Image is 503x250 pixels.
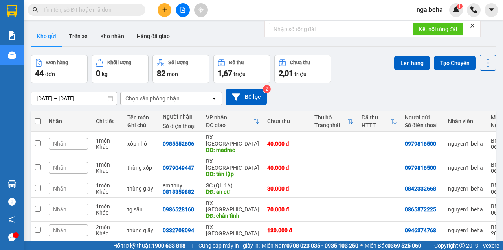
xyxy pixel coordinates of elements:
[405,206,436,213] div: 0865872225
[163,165,194,171] div: 0979049447
[267,206,307,213] div: 70.000 đ
[96,137,119,144] div: 1 món
[163,189,194,195] div: 0818359882
[485,3,498,17] button: caret-down
[45,71,55,77] span: đơn
[290,60,310,65] div: Chưa thu
[8,198,16,206] span: question-circle
[163,113,198,120] div: Người nhận
[198,7,204,13] span: aim
[113,241,185,250] span: Hỗ trợ kỹ thuật:
[198,241,260,250] span: Cung cấp máy in - giấy in:
[387,243,421,249] strong: 0369 525 060
[53,165,66,171] span: Nhãn
[226,89,267,105] button: Bộ lọc
[94,27,130,46] button: Kho nhận
[96,118,119,124] div: Chi tiết
[31,55,88,83] button: Đơn hàng44đơn
[362,122,391,128] div: HTTT
[163,182,198,189] div: em thủy
[405,227,436,233] div: 0946374768
[218,69,232,78] span: 1,67
[62,27,94,46] button: Trên xe
[419,25,457,33] span: Kết nối tổng đài
[163,141,194,147] div: 0985552606
[427,241,428,250] span: |
[163,123,198,129] div: Số điện thoại
[53,206,66,213] span: Nhãn
[434,56,476,70] button: Tạo Chuyến
[152,55,209,83] button: Số lượng82món
[46,60,68,65] div: Đơn hàng
[96,203,119,209] div: 1 món
[233,71,246,77] span: triệu
[127,141,155,147] div: xốp nhỏ
[96,144,119,150] div: Khác
[413,23,463,35] button: Kết nối tổng đài
[314,114,347,120] div: Thu hộ
[274,55,331,83] button: Chưa thu2,01 triệu
[191,241,193,250] span: |
[127,227,155,233] div: thùng giấy
[53,141,66,147] span: Nhãn
[168,60,188,65] div: Số lượng
[448,165,483,171] div: nguyen1.beha
[405,165,436,171] div: 0979816500
[202,111,263,132] th: Toggle SortBy
[127,114,155,120] div: Tên món
[127,206,155,213] div: tg sầu
[453,6,460,13] img: icon-new-feature
[96,168,119,174] div: Khác
[267,118,307,124] div: Chưa thu
[92,55,149,83] button: Khối lượng0kg
[262,241,358,250] span: Miền Nam
[125,94,180,102] div: Chọn văn phòng nhận
[286,243,358,249] strong: 0708 023 035 - 0935 103 250
[206,189,259,195] div: DĐ: an cư
[96,182,119,189] div: 1 món
[102,71,108,77] span: kg
[470,6,477,13] img: phone-icon
[127,185,155,192] div: thùng giấy
[8,31,16,40] img: solution-icon
[269,23,406,35] input: Nhập số tổng đài
[49,118,88,124] div: Nhãn
[394,56,430,70] button: Lên hàng
[360,244,363,247] span: ⚪️
[180,7,185,13] span: file-add
[405,114,440,120] div: Người gửi
[96,161,119,168] div: 1 món
[267,185,307,192] div: 80.000 đ
[206,213,259,219] div: DĐ: chân tình
[206,171,259,177] div: DĐ: tân lập
[405,185,436,192] div: 0842332668
[213,55,270,83] button: Đã thu1,67 triệu
[7,5,17,17] img: logo-vxr
[263,85,271,93] sup: 2
[488,6,495,13] span: caret-down
[162,7,167,13] span: plus
[229,60,244,65] div: Đã thu
[211,95,217,102] svg: open
[448,185,483,192] div: nguyen1.beha
[96,69,100,78] span: 0
[96,209,119,216] div: Khác
[33,7,38,13] span: search
[152,243,185,249] strong: 1900 633 818
[448,141,483,147] div: nguyen1.beha
[31,92,117,105] input: Select a date range.
[470,23,475,28] span: close
[206,224,259,237] div: BX [GEOGRAPHIC_DATA]
[267,141,307,147] div: 40.000 đ
[35,69,44,78] span: 44
[163,227,194,233] div: 0332708094
[405,141,436,147] div: 0979816500
[43,6,136,14] input: Tìm tên, số ĐT hoặc mã đơn
[410,5,449,15] span: nga.beha
[448,118,483,124] div: Nhân viên
[206,122,253,128] div: ĐC giao
[267,227,307,233] div: 130.000 đ
[31,27,62,46] button: Kho gửi
[206,200,259,213] div: BX [GEOGRAPHIC_DATA]
[53,185,66,192] span: Nhãn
